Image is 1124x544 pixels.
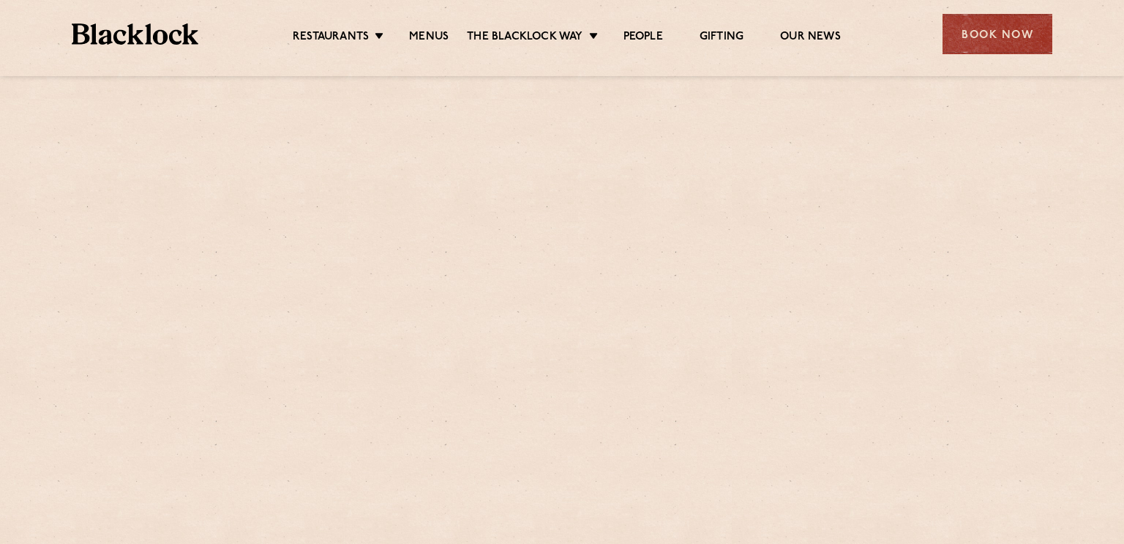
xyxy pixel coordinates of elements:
a: People [623,30,663,46]
a: Menus [409,30,449,46]
a: Our News [780,30,841,46]
img: BL_Textured_Logo-footer-cropped.svg [72,23,198,45]
a: Gifting [700,30,743,46]
div: Book Now [943,14,1052,54]
a: Restaurants [293,30,369,46]
a: The Blacklock Way [467,30,582,46]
